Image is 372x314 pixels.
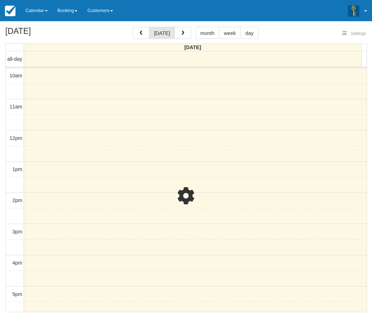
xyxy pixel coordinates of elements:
[12,291,22,297] span: 5pm
[7,56,22,62] span: all-day
[149,27,175,39] button: [DATE]
[219,27,241,39] button: week
[184,45,201,50] span: [DATE]
[338,29,370,39] button: Settings
[240,27,258,39] button: day
[351,31,366,36] span: Settings
[12,229,22,235] span: 3pm
[12,260,22,266] span: 4pm
[10,135,22,141] span: 12pm
[12,197,22,203] span: 2pm
[10,104,22,109] span: 11am
[348,5,359,16] img: A3
[12,166,22,172] span: 1pm
[10,73,22,78] span: 10am
[5,27,95,40] h2: [DATE]
[5,6,16,16] img: checkfront-main-nav-mini-logo.png
[195,27,219,39] button: month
